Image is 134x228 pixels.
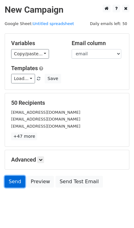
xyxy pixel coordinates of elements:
a: Preview [27,176,54,188]
small: Google Sheet: [5,21,74,26]
a: Daily emails left: 50 [88,21,129,26]
a: Send [5,176,25,188]
small: [EMAIL_ADDRESS][DOMAIN_NAME] [11,117,80,121]
h5: Email column [72,40,123,47]
h5: Variables [11,40,62,47]
h2: New Campaign [5,5,129,15]
button: Save [45,74,61,83]
h5: Advanced [11,156,123,163]
small: [EMAIL_ADDRESS][DOMAIN_NAME] [11,110,80,115]
a: Untitled spreadsheet [33,21,74,26]
a: Templates [11,65,38,71]
h5: 50 Recipients [11,99,123,106]
a: Load... [11,74,35,83]
a: Send Test Email [56,176,103,188]
a: Copy/paste... [11,49,49,59]
small: [EMAIL_ADDRESS][DOMAIN_NAME] [11,124,80,129]
a: +47 more [11,133,37,140]
span: Daily emails left: 50 [88,20,129,27]
iframe: Chat Widget [103,198,134,228]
